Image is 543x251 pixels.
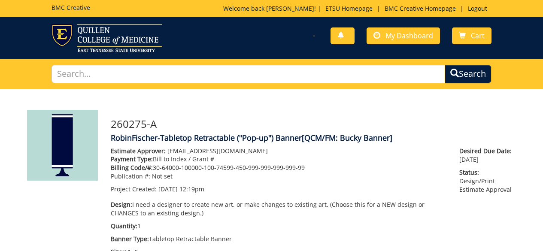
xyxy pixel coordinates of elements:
[111,200,132,209] span: Design:
[111,185,157,193] span: Project Created:
[111,222,137,230] span: Quantity:
[111,222,447,230] p: 1
[52,24,162,52] img: ETSU logo
[152,172,173,180] span: Not set
[302,133,392,143] span: [QCM/FM: Bucky Banner]
[459,147,516,155] span: Desired Due Date:
[27,110,98,181] img: Product featured image
[452,27,491,44] a: Cart
[459,168,516,194] p: Design/Print Estimate Approval
[111,163,447,172] p: 30-64000-100000-100-74599-450-999-999-999-999-99
[111,163,153,172] span: Billing Code/#:
[111,235,149,243] span: Banner Type:
[266,4,314,12] a: [PERSON_NAME]
[111,147,447,155] p: [EMAIL_ADDRESS][DOMAIN_NAME]
[464,4,491,12] a: Logout
[380,4,460,12] a: BMC Creative Homepage
[111,235,447,243] p: Tabletop Retractable Banner
[445,65,491,83] button: Search
[223,4,491,13] p: Welcome back, ! | | |
[111,200,447,218] p: I need a designer to create new art, or make changes to existing art. (Choose this for a NEW desi...
[471,31,485,40] span: Cart
[367,27,440,44] a: My Dashboard
[52,65,445,83] input: Search...
[52,4,90,11] h5: BMC Creative
[158,185,204,193] span: [DATE] 12:19pm
[111,172,150,180] span: Publication #:
[459,147,516,164] p: [DATE]
[111,155,447,163] p: Bill to Index / Grant #
[459,168,516,177] span: Status:
[111,155,153,163] span: Payment Type:
[111,134,516,142] h4: RobinFischer-Tabletop Retractable ("Pop-up") Banner
[111,147,166,155] span: Estimate Approver:
[111,118,516,130] h3: 260275-A
[321,4,377,12] a: ETSU Homepage
[385,31,433,40] span: My Dashboard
